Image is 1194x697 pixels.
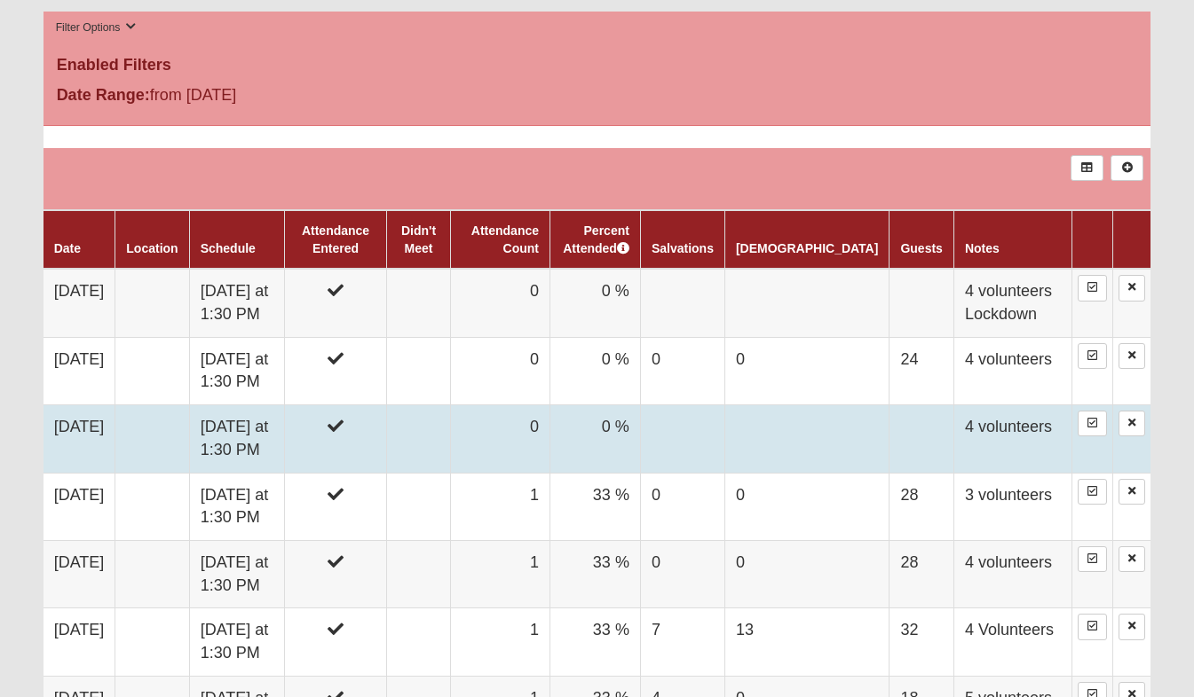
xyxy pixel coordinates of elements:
a: Date [54,241,81,255]
td: 28 [890,473,953,540]
td: 1 [451,608,550,676]
td: [DATE] [43,405,115,473]
a: Enter Attendance [1078,546,1107,572]
td: 1 [451,473,550,540]
a: Didn't Meet [401,223,436,255]
td: 1 [451,540,550,607]
td: 0 [640,337,724,404]
th: Salvations [640,210,724,269]
a: Location [126,241,178,255]
th: Guests [890,210,953,269]
a: Notes [965,241,1000,255]
button: Filter Options [51,19,142,37]
td: [DATE] at 1:30 PM [189,269,285,337]
a: Delete [1119,275,1145,301]
td: 3 volunteers [953,473,1071,540]
td: 4 volunteers [953,337,1071,404]
td: 33 % [550,608,641,676]
td: 33 % [550,473,641,540]
td: 0 [724,337,889,404]
td: 0 [724,473,889,540]
td: 0 % [550,405,641,473]
a: Attendance Entered [302,223,369,255]
td: [DATE] at 1:30 PM [189,608,285,676]
td: [DATE] [43,269,115,337]
a: Enter Attendance [1078,479,1107,505]
a: Enter Attendance [1078,275,1107,301]
td: 4 volunteers Lockdown [953,269,1071,337]
td: 0 [451,269,550,337]
td: [DATE] [43,608,115,676]
a: Alt+N [1111,155,1143,181]
td: 4 volunteers [953,540,1071,607]
td: 0 [451,337,550,404]
a: Enter Attendance [1078,614,1107,639]
a: Export to Excel [1071,155,1103,181]
td: [DATE] [43,337,115,404]
td: [DATE] at 1:30 PM [189,473,285,540]
label: Date Range: [57,83,150,107]
td: 33 % [550,540,641,607]
td: 0 % [550,337,641,404]
td: 24 [890,337,953,404]
h4: Enabled Filters [57,56,1138,75]
a: Enter Attendance [1078,411,1107,436]
td: 4 Volunteers [953,608,1071,676]
td: [DATE] at 1:30 PM [189,337,285,404]
td: [DATE] at 1:30 PM [189,405,285,473]
td: 13 [724,608,889,676]
td: 32 [890,608,953,676]
td: 0 [640,540,724,607]
a: Schedule [201,241,256,255]
th: [DEMOGRAPHIC_DATA] [724,210,889,269]
td: 0 [724,540,889,607]
a: Delete [1119,546,1145,572]
td: 7 [640,608,724,676]
a: Enter Attendance [1078,343,1107,369]
td: 28 [890,540,953,607]
td: [DATE] [43,473,115,540]
a: Delete [1119,479,1145,505]
a: Delete [1119,614,1145,639]
a: Delete [1119,411,1145,436]
div: from [DATE] [43,83,413,112]
a: Delete [1119,343,1145,369]
td: 0 [451,405,550,473]
td: 0 [640,473,724,540]
a: Attendance Count [471,223,539,255]
td: [DATE] at 1:30 PM [189,540,285,607]
td: [DATE] [43,540,115,607]
td: 4 volunteers [953,405,1071,473]
a: Percent Attended [563,223,629,255]
td: 0 % [550,269,641,337]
